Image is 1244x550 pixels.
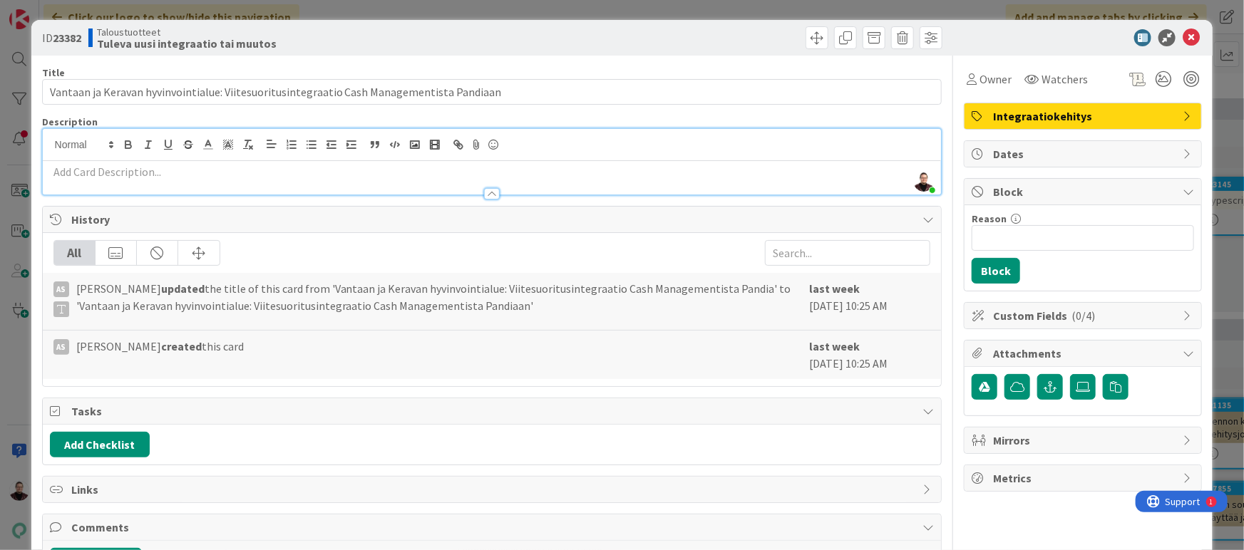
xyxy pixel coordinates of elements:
span: Taloustuotteet [97,26,277,38]
span: Links [71,481,916,498]
b: Tuleva uusi integraatio tai muutos [97,38,277,49]
b: updated [161,281,205,296]
span: [PERSON_NAME] the title of this card from 'Vantaan ja Keravan hyvinvointialue: Viitesuoritusinteg... [76,280,803,317]
input: type card name here... [42,79,942,105]
div: AS [53,281,69,297]
span: Metrics [993,469,1176,487]
span: Dates [993,145,1176,162]
div: All [54,241,96,265]
div: [DATE] 10:25 AM [809,338,930,372]
b: last week [809,281,860,296]
span: Support [30,2,65,19]
span: Block [993,183,1176,200]
label: Title [42,66,65,79]
span: History [71,211,916,228]
label: Reason [972,212,1007,225]
div: 1 [74,6,78,17]
b: last week [809,339,860,353]
span: Comments [71,519,916,536]
span: Mirrors [993,432,1176,449]
span: Description [42,115,98,128]
img: GyOPHTWdLeFzhezoR5WqbUuXKKP5xpSS.jpg [914,172,934,192]
button: Add Checklist [50,432,150,457]
span: Attachments [993,345,1176,362]
span: Custom Fields [993,307,1176,324]
div: AS [53,339,69,355]
button: Block [972,258,1020,284]
span: ID [42,29,81,46]
span: [PERSON_NAME] this card [76,338,244,355]
b: 23382 [53,31,81,45]
span: Watchers [1042,71,1088,88]
span: Owner [980,71,1012,88]
b: created [161,339,202,353]
span: ( 0/4 ) [1071,308,1095,323]
span: Integraatiokehitys [993,108,1176,125]
div: [DATE] 10:25 AM [809,280,930,323]
span: Tasks [71,403,916,420]
input: Search... [765,240,930,266]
